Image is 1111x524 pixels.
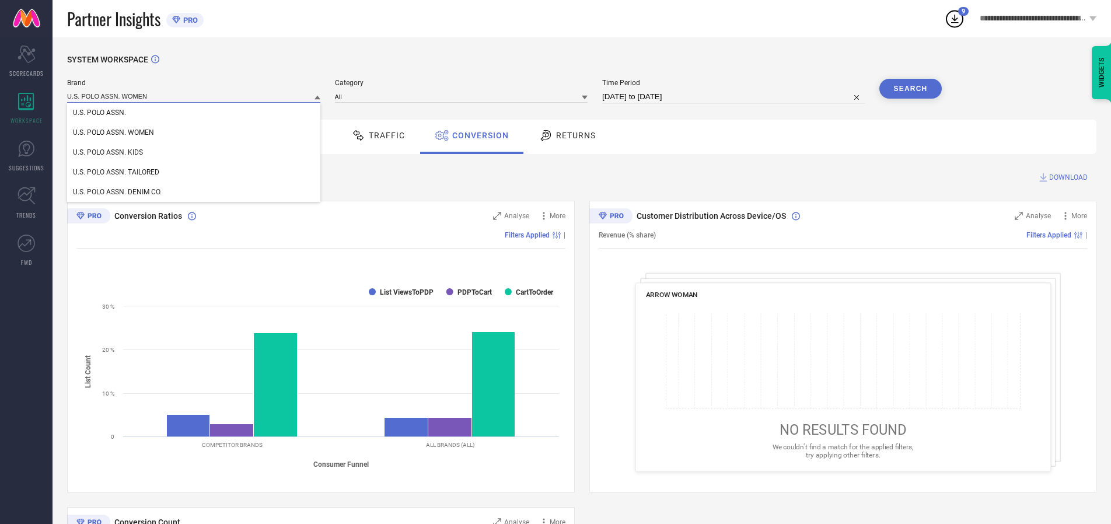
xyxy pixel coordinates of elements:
svg: Zoom [1015,212,1023,220]
text: PDPToCart [457,288,492,296]
text: COMPETITOR BRANDS [202,442,263,448]
div: Premium [589,208,633,226]
svg: Zoom [493,212,501,220]
span: Customer Distribution Across Device/OS [637,211,786,221]
span: U.S. POLO ASSN. TAILORED [73,168,159,176]
span: Conversion Ratios [114,211,182,221]
text: CartToOrder [516,288,554,296]
span: Traffic [369,131,405,140]
span: Returns [556,131,596,140]
span: | [564,231,565,239]
span: Time Period [602,79,865,87]
input: Select time period [602,90,865,104]
span: Filters Applied [1026,231,1071,239]
div: U.S. POLO ASSN. KIDS [67,142,320,162]
text: 30 % [102,303,114,310]
span: Analyse [504,212,529,220]
text: 10 % [102,390,114,397]
span: 9 [962,8,965,15]
span: Conversion [452,131,509,140]
span: More [1071,212,1087,220]
div: Open download list [944,8,965,29]
tspan: List Count [84,355,92,387]
span: TRENDS [16,211,36,219]
span: | [1085,231,1087,239]
span: PRO [180,16,198,25]
span: DOWNLOAD [1049,172,1088,183]
text: ALL BRANDS (ALL) [426,442,474,448]
text: 20 % [102,347,114,353]
div: U.S. POLO ASSN. DENIM CO. [67,182,320,202]
span: SCORECARDS [9,69,44,78]
text: 0 [111,434,114,440]
span: Category [335,79,588,87]
span: Analyse [1026,212,1051,220]
span: More [550,212,565,220]
span: ARROW WOMAN [645,291,697,299]
tspan: Consumer Funnel [313,460,369,469]
span: Brand [67,79,320,87]
span: WORKSPACE [11,116,43,125]
div: U.S. POLO ASSN. WOMEN [67,123,320,142]
span: We couldn’t find a match for the applied filters, try applying other filters. [772,443,913,459]
span: U.S. POLO ASSN. [73,109,126,117]
span: U.S. POLO ASSN. WOMEN [73,128,154,137]
span: Partner Insights [67,7,160,31]
span: SUGGESTIONS [9,163,44,172]
div: U.S. POLO ASSN. TAILORED [67,162,320,182]
text: List ViewsToPDP [380,288,434,296]
span: U.S. POLO ASSN. DENIM CO. [73,188,162,196]
span: NO RESULTS FOUND [779,422,906,438]
span: Filters Applied [505,231,550,239]
span: SYSTEM WORKSPACE [67,55,148,64]
span: Revenue (% share) [599,231,656,239]
div: Premium [67,208,110,226]
span: U.S. POLO ASSN. KIDS [73,148,143,156]
div: U.S. POLO ASSN. [67,103,320,123]
span: FWD [21,258,32,267]
button: Search [879,79,942,99]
